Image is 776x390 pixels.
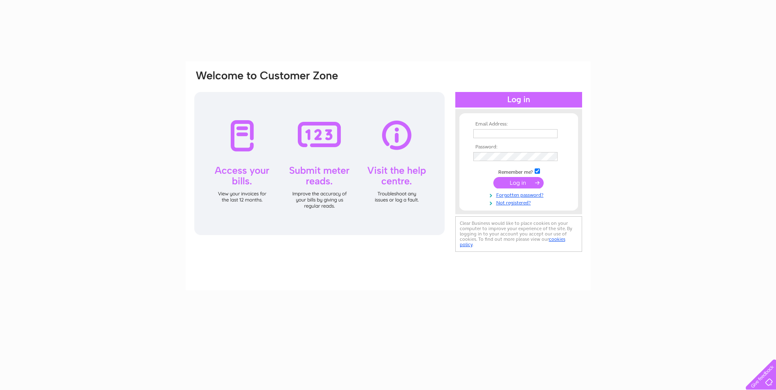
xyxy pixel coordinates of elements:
[471,121,566,127] th: Email Address:
[473,191,566,198] a: Forgotten password?
[471,167,566,175] td: Remember me?
[473,198,566,206] a: Not registered?
[460,236,565,247] a: cookies policy
[471,144,566,150] th: Password:
[493,177,544,188] input: Submit
[455,216,582,252] div: Clear Business would like to place cookies on your computer to improve your experience of the sit...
